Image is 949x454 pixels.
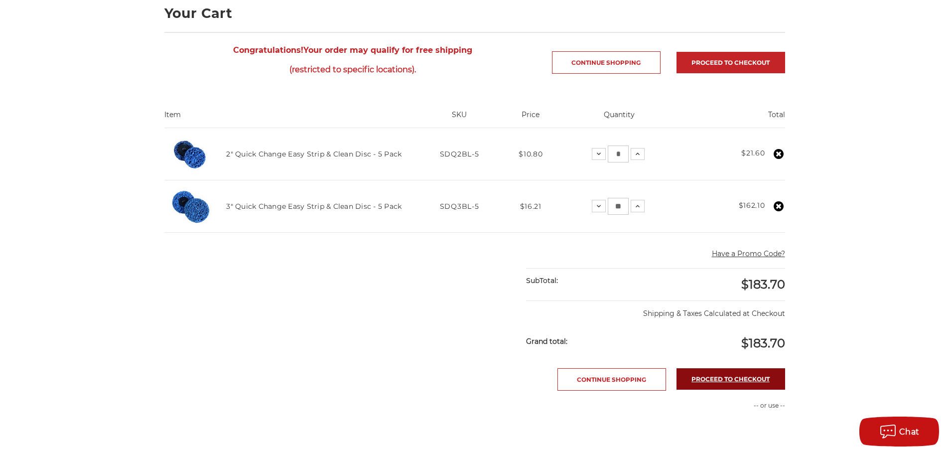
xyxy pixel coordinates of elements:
[712,249,785,259] button: Have a Promo Code?
[164,60,542,79] span: (restricted to specific locations).
[558,110,680,128] th: Quantity
[519,150,542,158] span: $10.80
[226,202,402,211] a: 3" Quick Change Easy Strip & Clean Disc - 5 Pack
[741,336,785,350] span: $183.70
[661,401,785,410] p: -- or use --
[552,51,661,74] a: Continue Shopping
[741,277,785,292] span: $183.70
[741,149,765,157] strong: $21.60
[557,368,666,391] a: Continue Shopping
[859,417,939,447] button: Chat
[164,6,785,20] h1: Your Cart
[661,421,785,441] iframe: PayPal-paypal
[233,45,303,55] strong: Congratulations!
[680,110,785,128] th: Total
[526,269,656,293] div: SubTotal:
[440,150,479,158] span: SDQ2BL-5
[226,150,402,158] a: 2" Quick Change Easy Strip & Clean Disc - 5 Pack
[520,202,542,211] span: $16.21
[608,146,629,162] input: 2" Quick Change Easy Strip & Clean Disc - 5 Pack Quantity:
[526,337,567,346] strong: Grand total:
[677,368,785,390] a: Proceed to checkout
[164,181,214,231] img: 3 inch blue strip it quick change discs by BHA
[608,198,629,215] input: 3" Quick Change Easy Strip & Clean Disc - 5 Pack Quantity:
[677,52,785,73] a: Proceed to checkout
[739,201,765,210] strong: $162.10
[164,130,214,178] img: 2 inch strip and clean blue quick change discs
[164,40,542,79] span: Your order may qualify for free shipping
[504,110,558,128] th: Price
[526,301,785,319] p: Shipping & Taxes Calculated at Checkout
[899,427,920,437] span: Chat
[440,202,479,211] span: SDQ3BL-5
[415,110,504,128] th: SKU
[164,110,415,128] th: Item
